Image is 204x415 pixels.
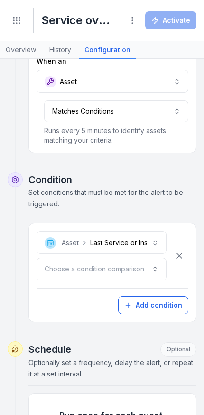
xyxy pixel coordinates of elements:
[28,358,193,378] span: Optionally set a frequency, delay the alert, or repeat it at a set interval.
[118,296,188,314] button: Add condition
[41,13,116,28] h1: Service overdue
[28,342,196,357] h2: Schedule
[28,188,183,208] span: Set conditions that must be met for the alert to be triggered.
[160,342,196,357] div: Optional
[37,231,167,254] button: AssetLast Service or Inspection Date
[44,41,77,59] a: History
[37,258,167,280] button: Choose a condition comparison
[28,173,196,186] h2: Condition
[44,100,188,122] button: Matches Conditions
[44,126,188,145] p: Runs every 5 minutes to identify assets matching your criteria.
[79,41,136,59] a: Configuration
[37,70,188,93] button: Asset
[8,11,26,29] button: Toggle navigation
[37,57,188,66] label: When an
